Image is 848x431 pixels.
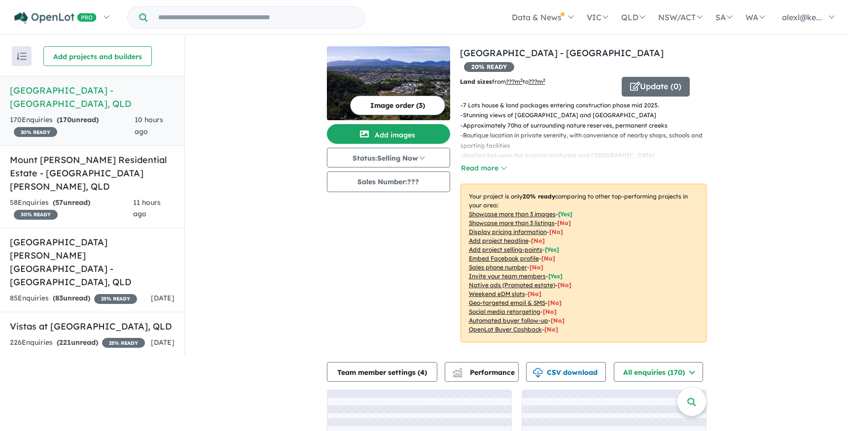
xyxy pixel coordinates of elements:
[94,294,137,304] span: 25 % READY
[151,338,175,347] span: [DATE]
[549,228,563,235] span: [ No ]
[548,272,563,280] span: [ Yes ]
[533,368,543,378] img: download icon
[614,362,703,382] button: All enquiries (170)
[14,210,58,220] span: 30 % READY
[59,115,71,124] span: 170
[460,163,507,174] button: Read more
[327,46,450,120] img: Rainforest Edge Estate - Mount Sheridan
[464,62,514,72] span: 20 % READY
[10,153,175,193] h5: Mount [PERSON_NAME] Residential Estate - [GEOGRAPHIC_DATA][PERSON_NAME] , QLD
[469,326,542,333] u: OpenLot Buyer Cashback
[10,235,175,289] h5: [GEOGRAPHIC_DATA] [PERSON_NAME][GEOGRAPHIC_DATA] - [GEOGRAPHIC_DATA] , QLD
[506,78,523,85] u: ??? m
[469,290,525,298] u: Weekend eDM slots
[10,114,135,138] div: 170 Enquir ies
[469,281,555,289] u: Native ads (Promoted estate)
[55,294,63,302] span: 83
[520,77,523,83] sup: 2
[14,127,57,137] span: 20 % READY
[543,77,545,83] sup: 2
[469,237,529,244] u: Add project headline
[541,255,555,262] span: [ No ]
[327,148,450,167] button: Status:Selling Now
[523,193,555,200] b: 20 % ready
[14,12,97,24] img: Openlot PRO Logo White
[558,210,572,218] span: [ Yes ]
[469,210,556,218] u: Showcase more than 3 images
[460,121,714,131] p: - Approximately 70ha of surrounding nature reserves, permanent creeks
[55,198,63,207] span: 57
[469,228,547,235] u: Display pricing information
[469,272,546,280] u: Invite your team members
[57,115,99,124] strong: ( unread)
[445,362,519,382] button: Performance
[558,281,571,289] span: [No]
[469,255,539,262] u: Embed Facebook profile
[782,12,822,22] span: alexl@ke...
[531,237,545,244] span: [ No ]
[528,290,541,298] span: [No]
[530,264,543,271] span: [ No ]
[57,338,98,347] strong: ( unread)
[544,326,558,333] span: [No]
[460,47,664,59] a: [GEOGRAPHIC_DATA] - [GEOGRAPHIC_DATA]
[469,317,548,324] u: Automated buyer follow-up
[469,219,555,227] u: Showcase more than 3 listings
[460,184,707,342] p: Your project is only comparing to other top-performing projects in your area: - - - - - - - - - -...
[102,338,145,348] span: 25 % READY
[551,317,565,324] span: [No]
[523,78,545,85] span: to
[557,219,571,227] span: [ No ]
[469,308,540,315] u: Social media retargeting
[460,151,714,161] p: - Nestled between the tropical rainforest and [GEOGRAPHIC_DATA]
[10,293,137,304] div: 85 Enquir ies
[529,78,545,85] u: ???m
[149,7,362,28] input: Try estate name, suburb, builder or developer
[59,338,71,347] span: 221
[469,264,527,271] u: Sales phone number
[53,198,90,207] strong: ( unread)
[17,53,27,60] img: sort.svg
[151,294,175,302] span: [DATE]
[469,246,542,253] u: Add project selling-points
[135,115,163,136] span: 10 hours ago
[420,368,424,377] span: 4
[10,320,175,333] h5: Vistas at [GEOGRAPHIC_DATA] , QLD
[453,371,462,377] img: bar-chart.svg
[526,362,606,382] button: CSV download
[454,368,515,377] span: Performance
[133,198,161,219] span: 11 hours ago
[53,294,90,302] strong: ( unread)
[350,96,445,115] button: Image order (3)
[460,131,714,151] p: - Boutique location in private serenity, with convenience of nearby shops, schools and sporting f...
[10,84,175,110] h5: [GEOGRAPHIC_DATA] - [GEOGRAPHIC_DATA] , QLD
[548,299,562,306] span: [No]
[460,110,714,120] p: - Stunning views of [GEOGRAPHIC_DATA] and [GEOGRAPHIC_DATA]
[545,246,559,253] span: [ Yes ]
[460,78,492,85] b: Land sizes
[10,197,133,221] div: 58 Enquir ies
[460,77,614,87] p: from
[622,77,690,97] button: Update (0)
[543,308,557,315] span: [No]
[10,337,145,349] div: 226 Enquir ies
[43,46,152,66] button: Add projects and builders
[460,100,714,110] p: - 7 Lots house & land packages entering construction phase mid 2025.
[453,368,461,373] img: line-chart.svg
[327,171,450,192] button: Sales Number:???
[327,124,450,144] button: Add images
[469,299,545,306] u: Geo-targeted email & SMS
[327,362,437,382] button: Team member settings (4)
